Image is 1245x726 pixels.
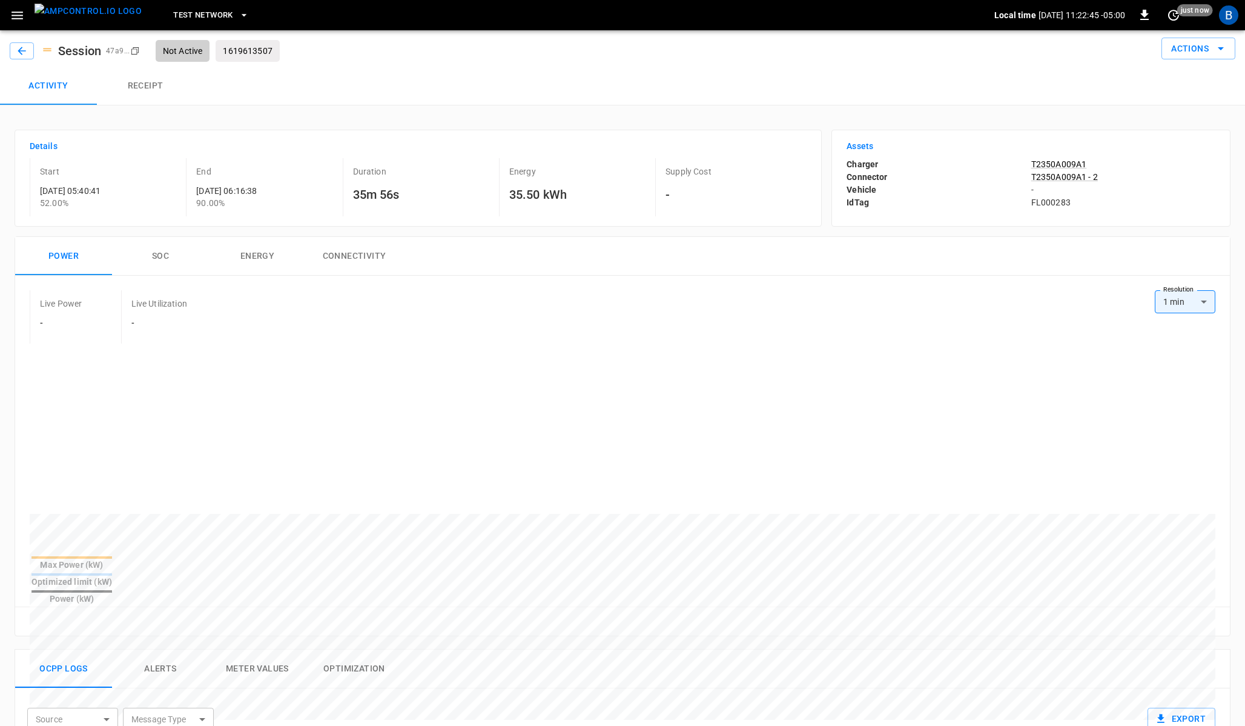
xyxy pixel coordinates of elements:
[40,197,181,209] p: 52.00 %
[1031,158,1215,170] a: T2350A009A1
[994,9,1036,21] p: Local time
[1161,38,1235,60] button: Actions
[353,165,494,178] p: Duration
[306,237,403,276] button: Connectivity
[1163,285,1194,295] label: Resolution
[30,140,807,153] h6: Details
[196,165,337,178] p: End
[131,317,187,330] h6: -
[847,158,1031,171] p: Charger
[173,8,233,22] span: Test Network
[112,237,209,276] button: SOC
[1031,184,1215,196] p: -
[665,185,807,204] h6: -
[35,4,142,19] img: ampcontrol.io logo
[196,197,337,209] p: 90.00%
[156,40,210,62] div: Not Active
[847,184,1031,196] p: Vehicle
[130,44,142,58] div: copy
[97,67,194,105] button: Receipt
[1164,5,1183,25] button: set refresh interval
[131,298,187,310] p: Live Utilization
[40,317,82,330] h6: -
[509,165,650,178] p: Energy
[1039,9,1125,21] p: [DATE] 11:22:45 -05:00
[1219,5,1238,25] div: profile-icon
[1177,4,1213,16] span: just now
[847,140,1215,153] h6: Assets
[847,171,1031,184] p: Connector
[112,650,209,688] button: Alerts
[223,45,272,57] p: 1619613507
[1031,171,1215,183] a: T2350A009A1 - 2
[15,650,112,688] button: Ocpp logs
[168,4,253,27] button: Test Network
[1031,196,1215,208] p: FL000283
[847,196,1031,209] p: IdTag
[106,47,130,55] span: 47a9 ...
[1155,290,1215,313] div: 1 min
[15,237,112,276] button: Power
[40,185,181,197] p: [DATE] 05:40:41
[209,237,306,276] button: Energy
[209,650,306,688] button: Meter Values
[353,185,494,204] h6: 35m 56s
[196,185,337,197] p: [DATE] 06:16:38
[40,165,181,178] p: Start
[665,165,807,178] p: Supply Cost
[509,185,650,204] h6: 35.50 kWh
[306,650,403,688] button: Optimization
[40,298,82,310] p: Live Power
[53,41,106,61] h6: Session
